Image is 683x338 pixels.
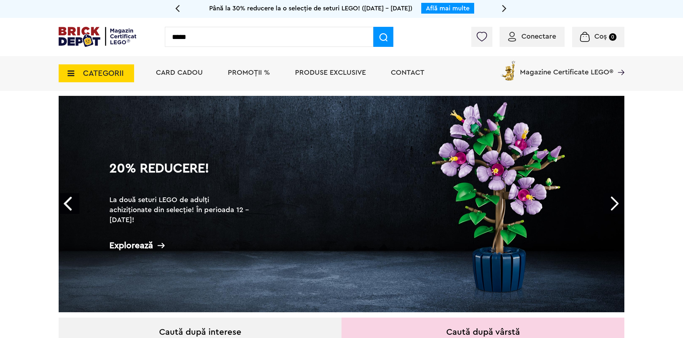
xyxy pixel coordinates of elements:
[609,33,616,41] small: 0
[59,96,624,312] a: 20% Reducere!La două seturi LEGO de adulți achiziționate din selecție! În perioada 12 - [DATE]!Ex...
[109,162,252,188] h1: 20% Reducere!
[391,69,424,76] a: Contact
[426,5,470,11] a: Află mai multe
[109,241,252,250] div: Explorează
[209,5,412,11] span: Până la 30% reducere la o selecție de seturi LEGO! ([DATE] - [DATE])
[156,69,203,76] a: Card Cadou
[295,69,366,76] a: Produse exclusive
[521,33,556,40] span: Conectare
[59,193,79,214] a: Prev
[508,33,556,40] a: Conectare
[604,193,624,214] a: Next
[613,59,624,67] a: Magazine Certificate LEGO®
[109,195,252,225] h2: La două seturi LEGO de adulți achiziționate din selecție! În perioada 12 - [DATE]!
[83,69,124,77] span: CATEGORII
[228,69,270,76] a: PROMOȚII %
[594,33,607,40] span: Coș
[520,59,613,76] span: Magazine Certificate LEGO®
